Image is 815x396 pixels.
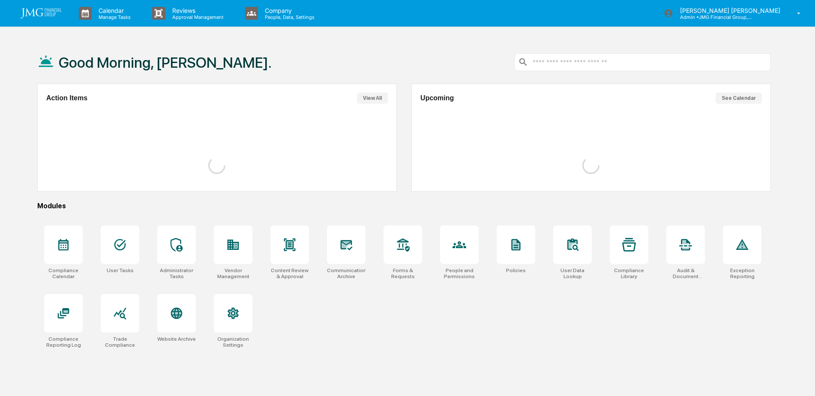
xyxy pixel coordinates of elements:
div: Content Review & Approval [270,267,309,279]
div: Forms & Requests [384,267,422,279]
div: Communications Archive [327,267,366,279]
p: [PERSON_NAME] [PERSON_NAME] [673,7,785,14]
p: People, Data, Settings [258,14,319,20]
div: User Data Lookup [553,267,592,279]
div: People and Permissions [440,267,479,279]
div: User Tasks [107,267,134,273]
p: Admin • JMG Financial Group, Ltd. [673,14,753,20]
p: Approval Management [165,14,228,20]
p: Calendar [92,7,135,14]
div: Trade Compliance [101,336,139,348]
button: View All [357,93,388,104]
h1: Good Morning, [PERSON_NAME]. [59,54,272,71]
div: Website Archive [157,336,196,342]
h2: Upcoming [420,94,454,102]
p: Manage Tasks [92,14,135,20]
button: See Calendar [716,93,762,104]
div: Exception Reporting [723,267,761,279]
div: Policies [506,267,526,273]
p: Company [258,7,319,14]
h2: Action Items [46,94,87,102]
div: Audit & Document Logs [666,267,705,279]
div: Compliance Reporting Log [44,336,83,348]
div: Organization Settings [214,336,252,348]
p: Reviews [165,7,228,14]
div: Modules [37,202,771,210]
div: Administrator Tasks [157,267,196,279]
div: Compliance Calendar [44,267,83,279]
img: logo [21,8,62,18]
div: Vendor Management [214,267,252,279]
div: Compliance Library [610,267,648,279]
